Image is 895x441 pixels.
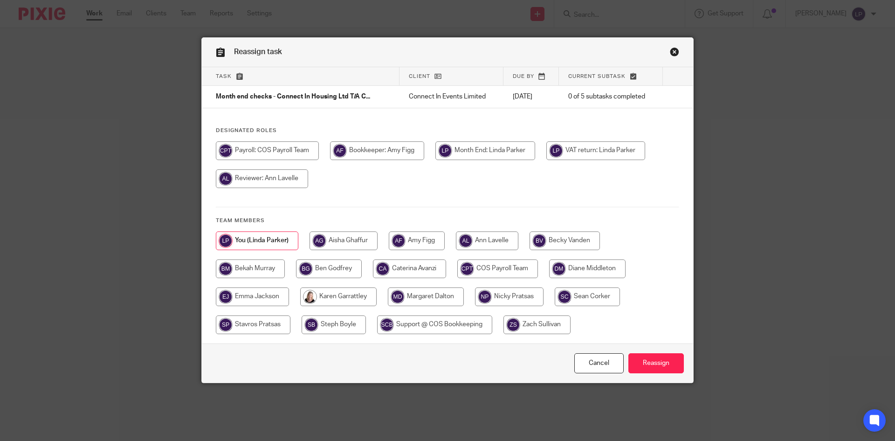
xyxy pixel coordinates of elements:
[234,48,282,56] span: Reassign task
[409,92,494,101] p: Connect In Events Limited
[216,127,679,134] h4: Designated Roles
[628,353,684,373] input: Reassign
[216,94,370,100] span: Month end checks - Connect In Housing Ltd T/A C...
[670,47,679,60] a: Close this dialog window
[574,353,624,373] a: Close this dialog window
[513,74,534,79] span: Due by
[216,217,679,224] h4: Team members
[216,74,232,79] span: Task
[513,92,550,101] p: [DATE]
[409,74,430,79] span: Client
[568,74,626,79] span: Current subtask
[559,86,663,108] td: 0 of 5 subtasks completed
